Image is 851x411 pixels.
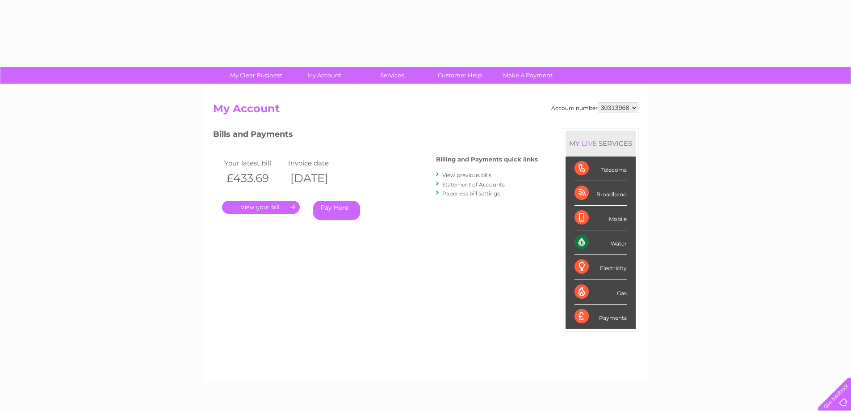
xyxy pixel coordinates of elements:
div: Mobile [574,206,627,230]
th: [DATE] [286,169,350,187]
div: Gas [574,280,627,305]
h2: My Account [213,102,638,119]
div: Account number [551,102,638,113]
div: MY SERVICES [566,131,636,156]
a: Services [355,67,429,84]
div: Water [574,230,627,255]
a: My Account [287,67,361,84]
a: Pay Here [313,201,360,220]
a: My Clear Business [219,67,293,84]
h3: Bills and Payments [213,128,538,144]
div: Electricity [574,255,627,280]
a: Customer Help [423,67,497,84]
h4: Billing and Payments quick links [436,156,538,163]
div: Telecoms [574,157,627,181]
div: Broadband [574,181,627,206]
a: . [222,201,300,214]
th: £433.69 [222,169,286,187]
div: Payments [574,305,627,329]
a: View previous bills [442,172,491,178]
div: LIVE [580,139,599,148]
td: Invoice date [286,157,350,169]
td: Your latest bill [222,157,286,169]
a: Paperless bill settings [442,190,500,197]
a: Make A Payment [491,67,565,84]
a: Statement of Accounts [442,181,505,188]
